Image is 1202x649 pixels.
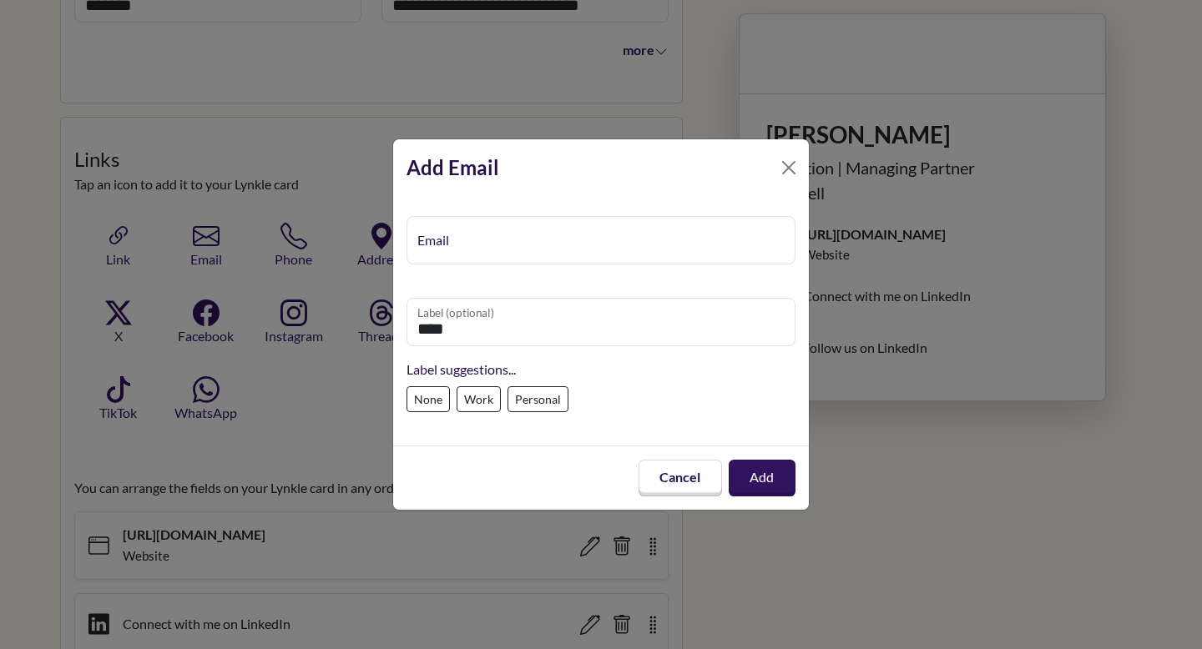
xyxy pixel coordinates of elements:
[407,361,516,377] span: Label suggestions...
[729,460,795,496] button: Add
[457,386,501,412] label: Work
[407,155,499,179] strong: Add Email
[407,386,450,412] label: None
[639,460,722,496] button: Cancel
[508,386,568,412] label: Personal
[775,154,802,181] button: Close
